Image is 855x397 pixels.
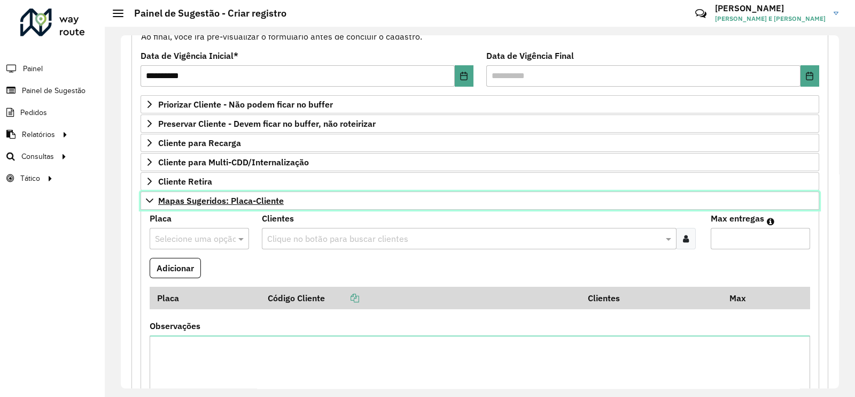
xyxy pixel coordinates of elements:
[800,65,819,87] button: Choose Date
[158,177,212,186] span: Cliente Retira
[455,65,473,87] button: Choose Date
[141,153,819,171] a: Cliente para Multi-CDD/Internalização
[141,134,819,152] a: Cliente para Recarga
[141,114,819,133] a: Preservar Cliente - Devem ficar no buffer, não roteirizar
[123,7,286,19] h2: Painel de Sugestão - Criar registro
[715,3,826,13] h3: [PERSON_NAME]
[158,100,333,109] span: Priorizar Cliente - Não podem ficar no buffer
[711,212,764,225] label: Max entregas
[22,85,85,96] span: Painel de Sugestão
[581,287,722,309] th: Clientes
[158,139,241,147] span: Cliente para Recarga
[150,287,260,309] th: Placa
[260,287,581,309] th: Código Cliente
[22,129,55,140] span: Relatórios
[158,196,284,205] span: Mapas Sugeridos: Placa-Cliente
[767,217,774,226] em: Máximo de clientes que serão colocados na mesma rota com os clientes informados
[141,95,819,113] a: Priorizar Cliente - Não podem ficar no buffer
[150,258,201,278] button: Adicionar
[20,173,40,184] span: Tático
[141,192,819,210] a: Mapas Sugeridos: Placa-Cliente
[23,63,43,74] span: Painel
[325,293,359,303] a: Copiar
[722,287,765,309] th: Max
[21,151,54,162] span: Consultas
[141,172,819,190] a: Cliente Retira
[689,2,712,25] a: Contato Rápido
[20,107,47,118] span: Pedidos
[141,49,238,62] label: Data de Vigência Inicial
[486,49,574,62] label: Data de Vigência Final
[158,119,376,128] span: Preservar Cliente - Devem ficar no buffer, não roteirizar
[715,14,826,24] span: [PERSON_NAME] E [PERSON_NAME]
[150,319,200,332] label: Observações
[150,212,172,225] label: Placa
[158,158,309,166] span: Cliente para Multi-CDD/Internalização
[262,212,294,225] label: Clientes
